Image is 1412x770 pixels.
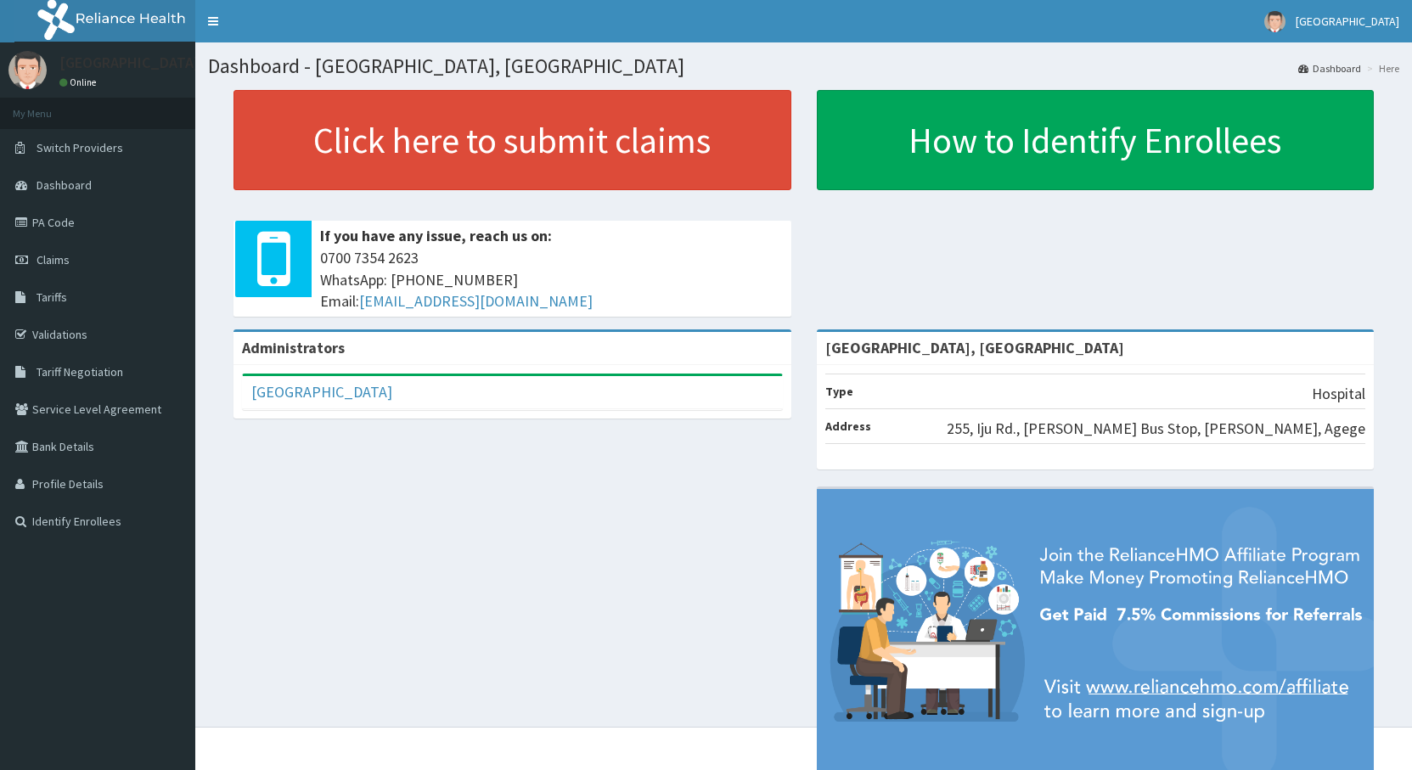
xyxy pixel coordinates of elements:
span: [GEOGRAPHIC_DATA] [1296,14,1399,29]
span: Dashboard [37,177,92,193]
h1: Dashboard - [GEOGRAPHIC_DATA], [GEOGRAPHIC_DATA] [208,55,1399,77]
strong: [GEOGRAPHIC_DATA], [GEOGRAPHIC_DATA] [825,338,1124,357]
p: Hospital [1312,383,1365,405]
b: Address [825,419,871,434]
a: Online [59,76,100,88]
span: Claims [37,252,70,267]
b: Administrators [242,338,345,357]
a: [GEOGRAPHIC_DATA] [251,382,392,402]
p: [GEOGRAPHIC_DATA] [59,55,200,70]
img: User Image [8,51,47,89]
span: Tariff Negotiation [37,364,123,379]
span: Tariffs [37,289,67,305]
a: Click here to submit claims [233,90,791,190]
b: If you have any issue, reach us on: [320,226,552,245]
img: User Image [1264,11,1285,32]
p: 255, Iju Rd., [PERSON_NAME] Bus Stop, [PERSON_NAME], Agege [947,418,1365,440]
a: How to Identify Enrollees [817,90,1375,190]
b: Type [825,384,853,399]
a: [EMAIL_ADDRESS][DOMAIN_NAME] [359,291,593,311]
span: Switch Providers [37,140,123,155]
li: Here [1363,61,1399,76]
span: 0700 7354 2623 WhatsApp: [PHONE_NUMBER] Email: [320,247,783,312]
a: Dashboard [1298,61,1361,76]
